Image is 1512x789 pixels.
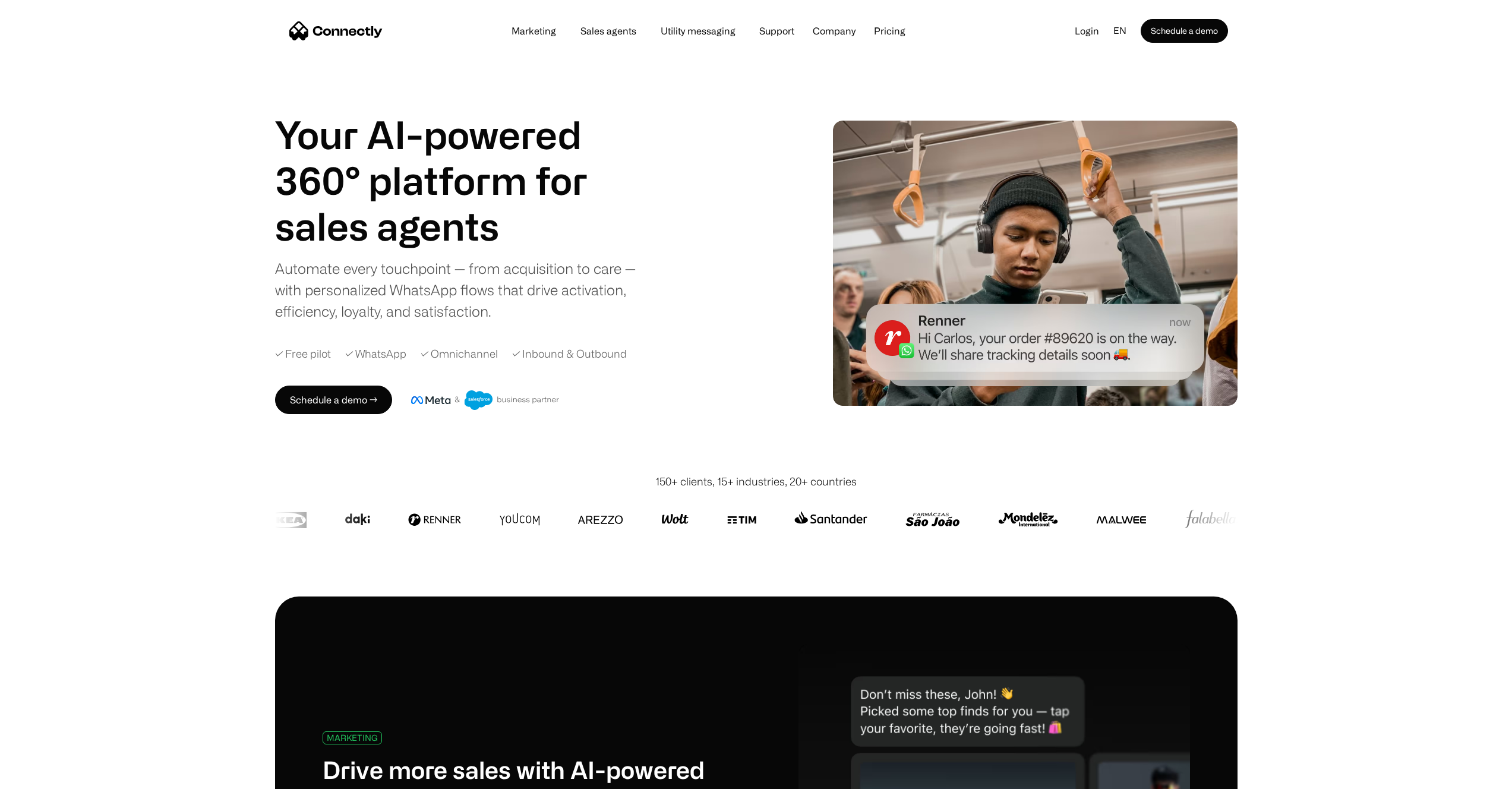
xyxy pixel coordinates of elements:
[275,386,392,414] a: Schedule a demo →
[275,203,632,249] div: 1 of 4
[809,23,859,39] div: Company
[651,26,745,36] a: Utility messaging
[813,23,856,39] div: Company
[421,346,498,362] div: ✓ Omnichannel
[24,768,71,785] ul: Language list
[275,346,331,362] div: ✓ Free pilot
[275,203,632,249] h1: sales agents
[345,346,406,362] div: ✓ WhatsApp
[289,22,383,40] a: home
[1113,22,1126,40] div: en
[655,474,857,490] div: 150+ clients, 15+ industries, 20+ countries
[1141,19,1228,43] a: Schedule a demo
[275,258,649,322] div: Automate every touchpoint — from acquisition to care — with personalized WhatsApp flows that driv...
[12,767,71,785] aside: Language selected: English
[750,26,804,36] a: Support
[275,203,632,249] div: carousel
[411,390,560,411] img: Meta and Salesforce business partner badge.
[1065,22,1109,40] a: Login
[571,26,646,36] a: Sales agents
[327,733,378,742] div: MARKETING
[275,112,632,203] h1: Your AI-powered 360° platform for
[502,26,566,36] a: Marketing
[864,26,915,36] a: Pricing
[512,346,627,362] div: ✓ Inbound & Outbound
[1109,22,1141,40] div: en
